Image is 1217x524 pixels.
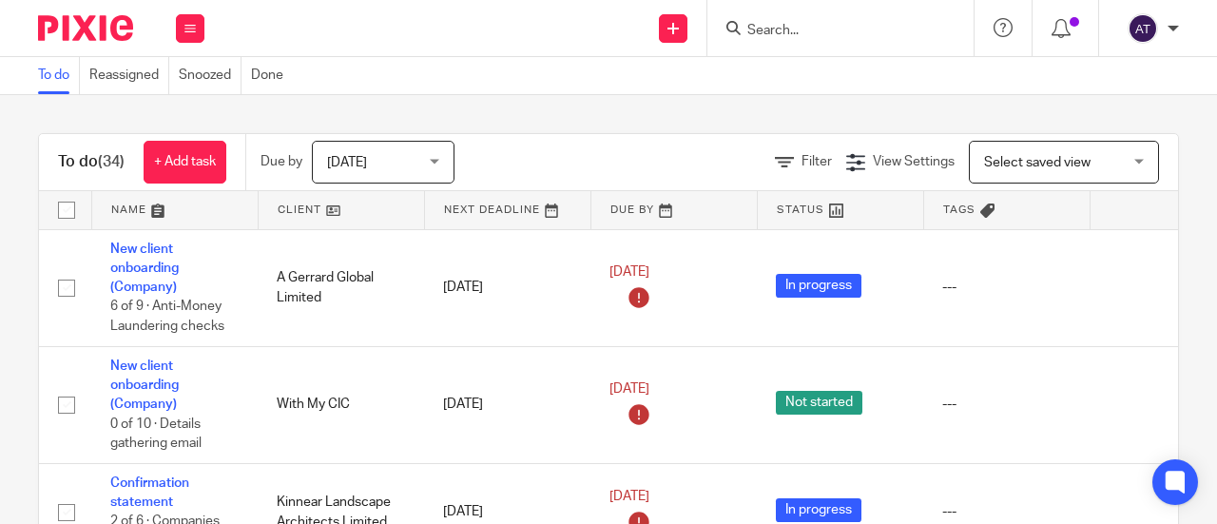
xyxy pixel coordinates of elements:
span: 0 of 10 · Details gathering email [110,417,202,451]
span: [DATE] [327,156,367,169]
a: New client onboarding (Company) [110,359,179,412]
input: Search [745,23,917,40]
span: [DATE] [609,491,649,504]
td: [DATE] [424,229,590,346]
a: Done [251,57,293,94]
span: View Settings [873,155,955,168]
span: 6 of 9 · Anti-Money Laundering checks [110,301,224,334]
span: Tags [943,204,976,215]
h1: To do [58,152,125,172]
td: A Gerrard Global Limited [258,229,424,346]
p: Due by [261,152,302,171]
span: Not started [776,391,862,415]
a: Confirmation statement [110,476,189,509]
div: --- [942,395,1071,414]
span: Select saved view [984,156,1091,169]
div: --- [942,502,1071,521]
td: With My CIC [258,346,424,463]
span: [DATE] [609,265,649,279]
img: Pixie [38,15,133,41]
a: Snoozed [179,57,241,94]
img: svg%3E [1128,13,1158,44]
a: New client onboarding (Company) [110,243,179,295]
span: (34) [98,154,125,169]
a: Reassigned [89,57,169,94]
a: To do [38,57,80,94]
span: Filter [802,155,832,168]
a: + Add task [144,141,226,184]
div: --- [942,278,1071,297]
span: In progress [776,274,861,298]
span: [DATE] [609,383,649,397]
td: [DATE] [424,346,590,463]
span: In progress [776,498,861,522]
